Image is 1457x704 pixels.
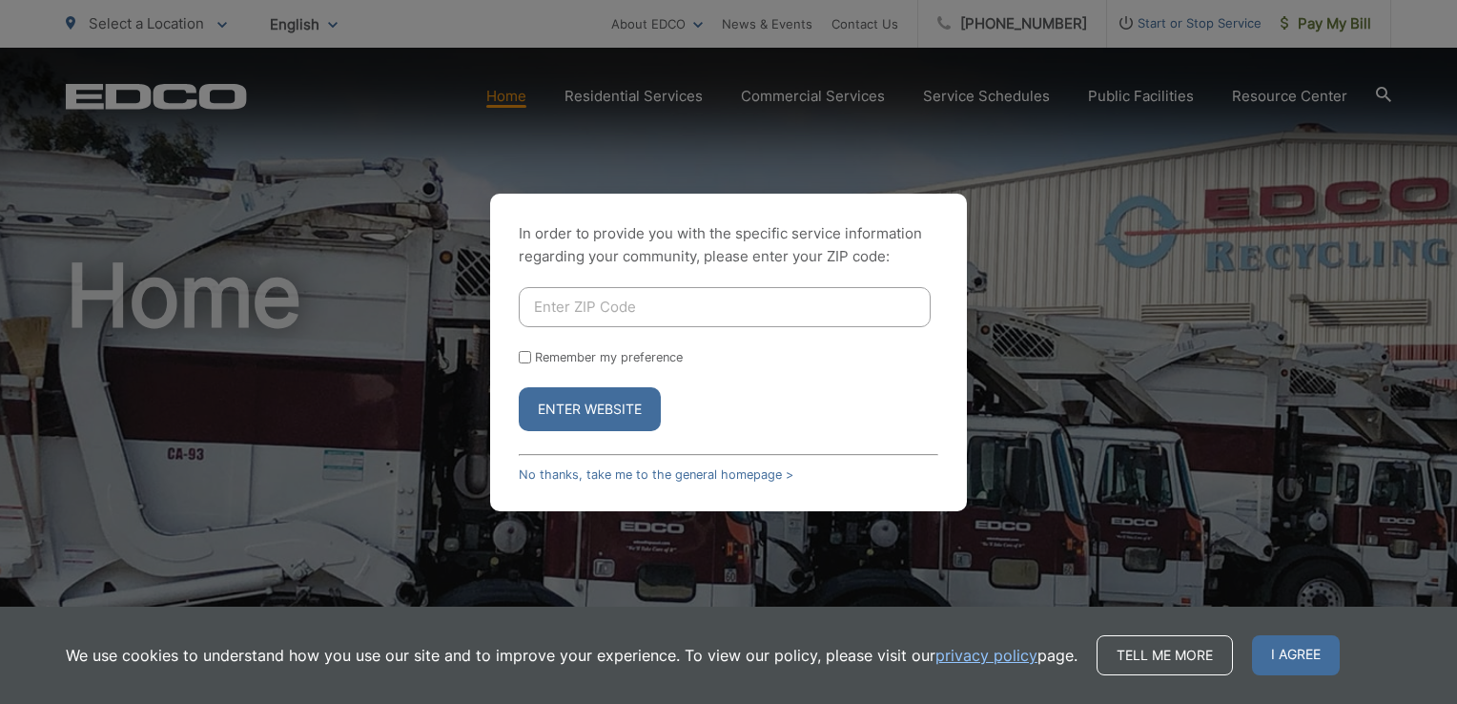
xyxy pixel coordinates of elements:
a: No thanks, take me to the general homepage > [519,467,793,482]
span: I agree [1252,635,1340,675]
a: privacy policy [935,644,1037,667]
a: Tell me more [1097,635,1233,675]
button: Enter Website [519,387,661,431]
input: Enter ZIP Code [519,287,931,327]
p: We use cookies to understand how you use our site and to improve your experience. To view our pol... [66,644,1077,667]
label: Remember my preference [535,350,683,364]
p: In order to provide you with the specific service information regarding your community, please en... [519,222,938,268]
